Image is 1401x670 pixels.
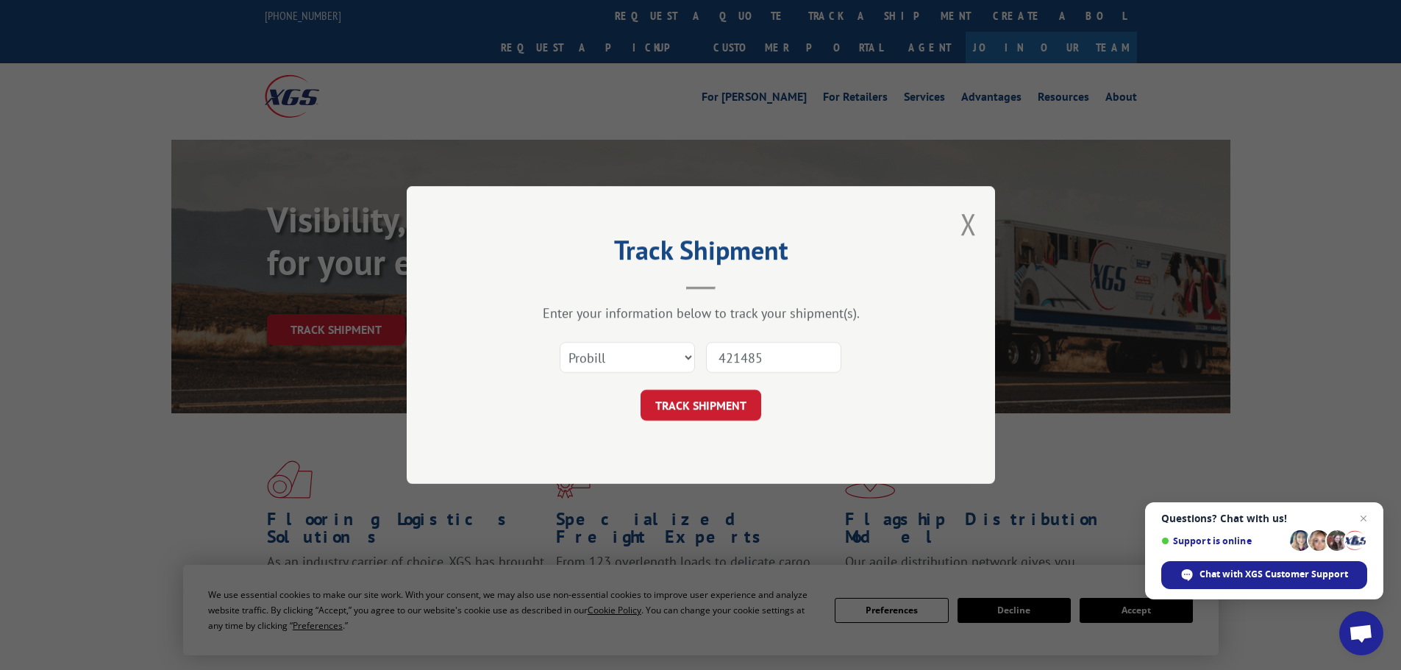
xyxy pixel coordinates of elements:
[1339,611,1383,655] a: Open chat
[641,390,761,421] button: TRACK SHIPMENT
[1161,561,1367,589] span: Chat with XGS Customer Support
[480,240,921,268] h2: Track Shipment
[960,204,977,243] button: Close modal
[1161,535,1285,546] span: Support is online
[480,304,921,321] div: Enter your information below to track your shipment(s).
[1199,568,1348,581] span: Chat with XGS Customer Support
[706,342,841,373] input: Number(s)
[1161,513,1367,524] span: Questions? Chat with us!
